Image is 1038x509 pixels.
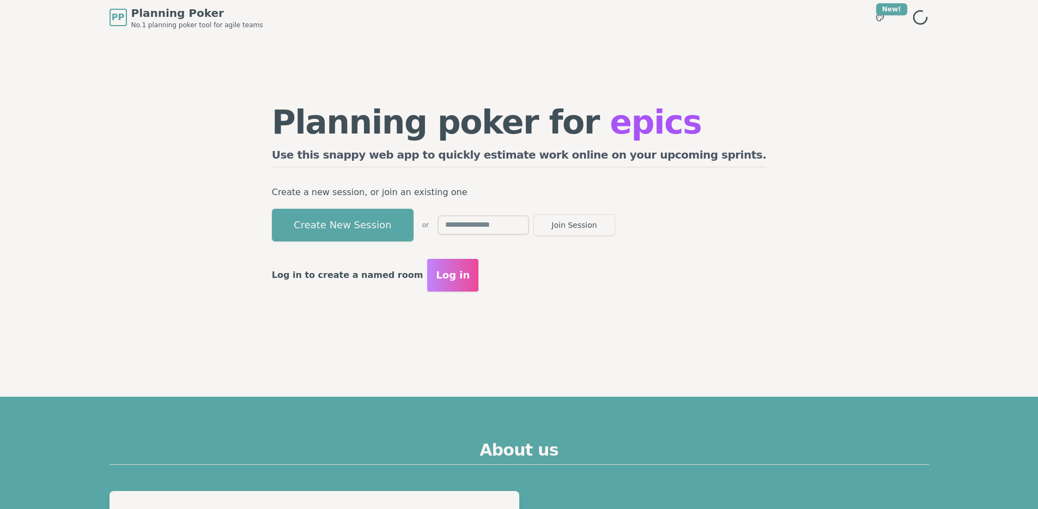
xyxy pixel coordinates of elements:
[131,5,263,21] span: Planning Poker
[272,268,423,283] p: Log in to create a named room
[427,259,478,292] button: Log in
[112,11,124,24] span: PP
[610,103,701,141] span: epics
[110,5,263,29] a: PPPlanning PokerNo.1 planning poker tool for agile teams
[870,8,890,27] button: New!
[272,209,414,241] button: Create New Session
[436,268,470,283] span: Log in
[131,21,263,29] span: No.1 planning poker tool for agile teams
[272,147,767,167] h2: Use this snappy web app to quickly estimate work online on your upcoming sprints.
[422,221,429,229] span: or
[876,3,907,15] div: New!
[533,214,615,236] button: Join Session
[272,185,767,200] p: Create a new session, or join an existing one
[110,440,929,465] h2: About us
[272,106,767,138] h1: Planning poker for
